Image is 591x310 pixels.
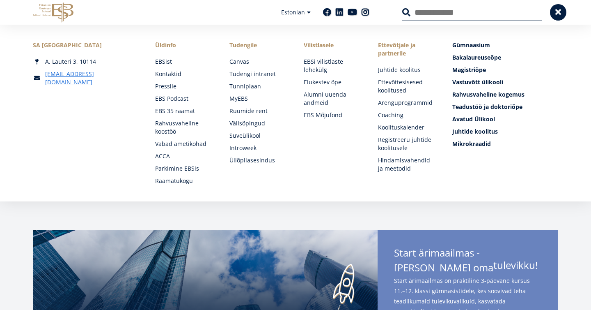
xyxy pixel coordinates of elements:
[323,8,331,16] a: Facebook
[304,41,362,49] span: Vilistlasele
[155,119,213,136] a: Rahvusvaheline koostöö
[155,164,213,173] a: Parkimine EBSis
[378,136,436,152] a: Registreeru juhtide koolitusele
[155,140,213,148] a: Vabad ametikohad
[155,95,213,103] a: EBS Podcast
[452,90,525,98] span: Rahvusvaheline kogemus
[361,8,369,16] a: Instagram
[378,41,436,58] span: Ettevõtjale ja partnerile
[394,247,542,274] span: Start ärimaailmas - [PERSON_NAME] oma
[33,41,139,49] div: SA [GEOGRAPHIC_DATA]
[229,132,287,140] a: Suveülikool
[335,8,344,16] a: Linkedin
[348,8,357,16] a: Youtube
[452,127,558,136] a: Juhtide koolitus
[452,53,501,61] span: Bakalaureuseõpe
[45,70,139,86] a: [EMAIL_ADDRESS][DOMAIN_NAME]
[452,140,491,148] span: Mikrokraadid
[378,111,436,119] a: Coaching
[229,156,287,164] a: Üliõpilasesindus
[452,90,558,99] a: Rahvusvaheline kogemus
[452,127,498,135] span: Juhtide koolitus
[229,70,287,78] a: Tudengi intranet
[452,115,558,123] a: Avatud Ülikool
[33,58,139,66] div: A. Lauteri 3, 10114
[452,66,486,74] span: Magistriõpe
[155,152,213,160] a: ACCA
[452,66,558,74] a: Magistriõpe
[304,111,362,119] a: EBS Mõjufond
[452,53,558,62] a: Bakalaureuseõpe
[229,95,287,103] a: MyEBS
[304,90,362,107] a: Alumni uuenda andmeid
[155,177,213,185] a: Raamatukogu
[155,41,213,49] span: Üldinfo
[452,103,558,111] a: Teadustöö ja doktoriõpe
[378,123,436,132] a: Koolituskalender
[493,259,538,271] span: tulevikku!
[155,107,213,115] a: EBS 35 raamat
[378,156,436,173] a: Hindamisvahendid ja meetodid
[229,107,287,115] a: Ruumide rent
[452,103,522,111] span: Teadustöö ja doktoriõpe
[378,66,436,74] a: Juhtide koolitus
[155,82,213,90] a: Pressile
[452,41,558,49] a: Gümnaasium
[304,78,362,86] a: Elukestev õpe
[229,41,287,49] a: Tudengile
[229,58,287,66] a: Canvas
[452,78,503,86] span: Vastuvõtt ülikooli
[304,58,362,74] a: EBSi vilistlaste lehekülg
[452,41,490,49] span: Gümnaasium
[452,140,558,148] a: Mikrokraadid
[229,82,287,90] a: Tunniplaan
[452,78,558,86] a: Vastuvõtt ülikooli
[229,119,287,127] a: Välisõpingud
[155,70,213,78] a: Kontaktid
[378,78,436,95] a: Ettevõttesisesed koolitused
[155,58,213,66] a: EBSist
[452,115,495,123] span: Avatud Ülikool
[378,99,436,107] a: Arenguprogrammid
[229,144,287,152] a: Introweek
